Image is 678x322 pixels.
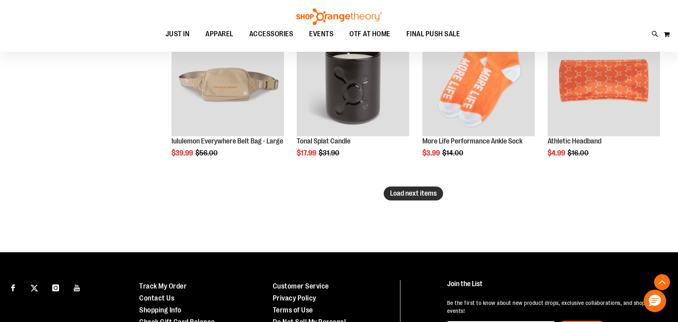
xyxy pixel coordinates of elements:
[654,274,670,290] button: Back To Top
[418,20,539,178] div: product
[205,25,233,43] span: APPAREL
[447,299,661,315] p: Be the first to know about new product drops, exclusive collaborations, and shopping events!
[158,25,198,43] a: JUST IN
[49,280,63,294] a: Visit our Instagram page
[197,25,241,43] a: APPAREL
[273,306,313,314] a: Terms of Use
[139,294,174,302] a: Contact Us
[195,149,219,157] span: $56.00
[422,24,535,136] img: Product image for More Life Performance Ankle Sock
[241,25,302,43] a: ACCESSORIES
[297,24,409,136] img: Product image for Tonal Splat Candle
[168,20,288,178] div: product
[309,25,333,43] span: EVENTS
[644,290,666,312] button: Hello, have a question? Let’s chat.
[171,137,283,145] a: lululemon Everywhere Belt Bag - Large
[301,25,341,43] a: EVENTS
[442,149,465,157] span: $14.00
[31,285,38,292] img: Twitter
[171,24,284,136] img: Product image for lululemon Everywhere Belt Bag Large
[422,24,535,137] a: Product image for More Life Performance Ankle SockSALE
[548,24,660,136] img: Product image for Athletic Headband
[398,25,468,43] a: FINAL PUSH SALE
[406,25,460,43] span: FINAL PUSH SALE
[548,149,566,157] span: $4.99
[293,20,413,178] div: product
[249,25,294,43] span: ACCESSORIES
[295,8,383,25] img: Shop Orangetheory
[171,24,284,137] a: Product image for lululemon Everywhere Belt Bag Large
[139,306,181,314] a: Shopping Info
[544,20,664,178] div: product
[28,280,41,294] a: Visit our X page
[422,149,441,157] span: $3.99
[273,294,316,302] a: Privacy Policy
[297,137,351,145] a: Tonal Splat Candle
[70,280,84,294] a: Visit our Youtube page
[548,137,601,145] a: Athletic Headband
[341,25,398,43] a: OTF AT HOME
[568,149,590,157] span: $16.00
[6,280,20,294] a: Visit our Facebook page
[548,24,660,137] a: Product image for Athletic HeadbandSALE
[447,280,661,295] h4: Join the List
[319,149,341,157] span: $31.90
[297,149,317,157] span: $17.99
[139,282,187,290] a: Track My Order
[390,189,437,197] span: Load next items
[171,149,194,157] span: $39.99
[273,282,329,290] a: Customer Service
[349,25,390,43] span: OTF AT HOME
[166,25,190,43] span: JUST IN
[384,187,443,200] button: Load next items
[422,137,522,145] a: More Life Performance Ankle Sock
[297,24,409,137] a: Product image for Tonal Splat CandleSALE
